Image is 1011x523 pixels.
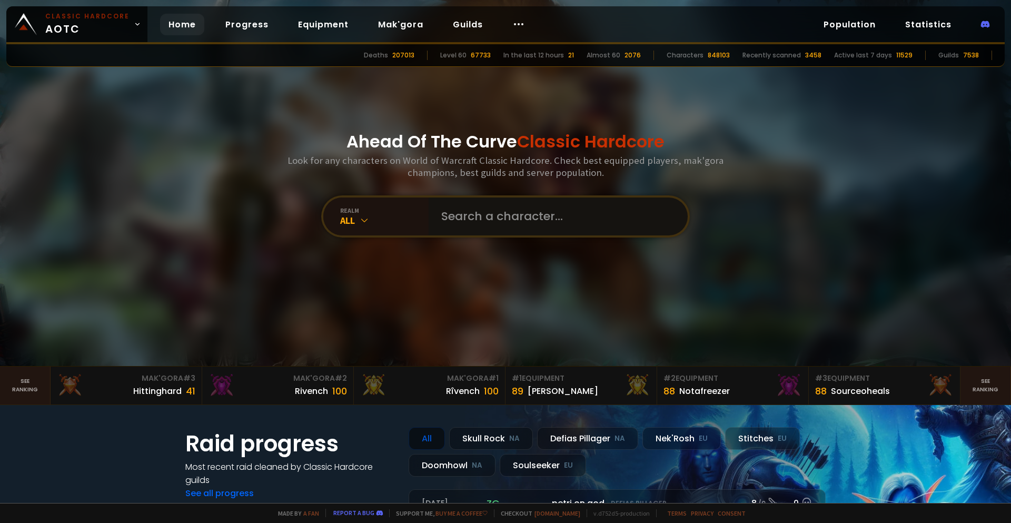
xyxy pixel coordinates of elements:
[360,373,499,384] div: Mak'Gora
[185,460,396,487] h4: Most recent raid cleaned by Classic Hardcore guilds
[667,51,703,60] div: Characters
[614,433,625,444] small: NA
[354,367,506,404] a: Mak'Gora#1Rîvench100
[6,6,147,42] a: Classic HardcoreAOTC
[202,367,354,404] a: Mak'Gora#2Rivench100
[718,509,746,517] a: Consent
[587,51,620,60] div: Almost 60
[657,367,809,404] a: #2Equipment88Notafreezer
[45,12,130,37] span: AOTC
[625,51,641,60] div: 2076
[679,384,730,398] div: Notafreezer
[185,487,254,499] a: See all progress
[642,427,721,450] div: Nek'Rosh
[831,384,890,398] div: Sourceoheals
[409,489,826,517] a: [DATE]zgpetri on godDefias Pillager8 /90
[45,12,130,21] small: Classic Hardcore
[568,51,574,60] div: 21
[392,51,414,60] div: 207013
[963,51,979,60] div: 7538
[440,51,467,60] div: Level 60
[960,367,1011,404] a: Seeranking
[283,154,728,179] h3: Look for any characters on World of Warcraft Classic Hardcore. Check best equipped players, mak'g...
[340,214,429,226] div: All
[500,454,586,477] div: Soulseeker
[778,433,787,444] small: EU
[435,198,675,235] input: Search a character...
[512,384,523,398] div: 89
[346,129,665,154] h1: Ahead Of The Curve
[667,509,687,517] a: Terms
[335,373,347,383] span: # 2
[663,384,675,398] div: 88
[370,14,432,35] a: Mak'gora
[272,509,319,517] span: Made by
[509,433,520,444] small: NA
[295,384,328,398] div: Rivench
[528,384,598,398] div: [PERSON_NAME]
[897,14,960,35] a: Statistics
[340,206,429,214] div: realm
[742,51,801,60] div: Recently scanned
[815,14,884,35] a: Population
[834,51,892,60] div: Active last 7 days
[471,51,491,60] div: 67733
[537,427,638,450] div: Defias Pillager
[564,460,573,471] small: EU
[896,51,913,60] div: 11529
[409,427,445,450] div: All
[209,373,347,384] div: Mak'Gora
[186,384,195,398] div: 41
[290,14,357,35] a: Equipment
[815,373,954,384] div: Equipment
[160,14,204,35] a: Home
[51,367,202,404] a: Mak'Gora#3Hittinghard41
[472,460,482,471] small: NA
[133,384,182,398] div: Hittinghard
[333,509,374,517] a: Report a bug
[444,14,491,35] a: Guilds
[449,427,533,450] div: Skull Rock
[815,373,827,383] span: # 3
[517,130,665,153] span: Classic Hardcore
[364,51,388,60] div: Deaths
[938,51,959,60] div: Guilds
[699,433,708,444] small: EU
[691,509,713,517] a: Privacy
[303,509,319,517] a: a fan
[534,509,580,517] a: [DOMAIN_NAME]
[506,367,657,404] a: #1Equipment89[PERSON_NAME]
[389,509,488,517] span: Support me,
[805,51,821,60] div: 3458
[725,427,800,450] div: Stitches
[663,373,802,384] div: Equipment
[587,509,650,517] span: v. d752d5 - production
[332,384,347,398] div: 100
[183,373,195,383] span: # 3
[494,509,580,517] span: Checkout
[512,373,650,384] div: Equipment
[663,373,676,383] span: # 2
[217,14,277,35] a: Progress
[185,427,396,460] h1: Raid progress
[708,51,730,60] div: 848103
[503,51,564,60] div: In the last 12 hours
[484,384,499,398] div: 100
[57,373,195,384] div: Mak'Gora
[409,454,495,477] div: Doomhowl
[446,384,480,398] div: Rîvench
[435,509,488,517] a: Buy me a coffee
[815,384,827,398] div: 88
[809,367,960,404] a: #3Equipment88Sourceoheals
[512,373,522,383] span: # 1
[489,373,499,383] span: # 1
